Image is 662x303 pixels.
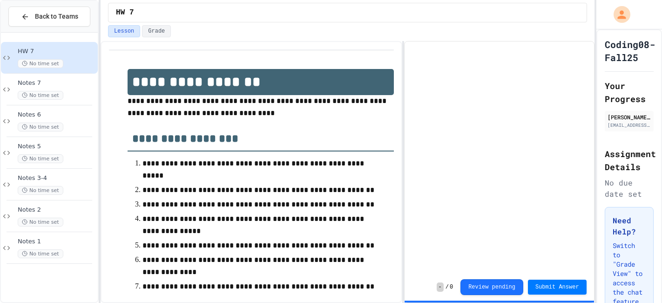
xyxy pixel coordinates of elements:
span: Notes 5 [18,143,96,151]
span: HW 7 [18,48,96,55]
div: My Account [604,4,633,25]
div: [EMAIL_ADDRESS][DOMAIN_NAME] [608,122,651,129]
h2: Your Progress [605,79,654,105]
span: No time set [18,91,63,100]
button: Submit Answer [528,280,587,295]
span: Back to Teams [35,12,78,21]
span: Submit Answer [535,283,579,291]
div: [PERSON_NAME] '29 [608,113,651,121]
span: No time set [18,218,63,227]
button: Back to Teams [8,7,90,27]
span: Notes 7 [18,79,96,87]
span: No time set [18,249,63,258]
span: 0 [450,283,453,291]
button: Lesson [108,25,140,37]
span: Notes 6 [18,111,96,119]
span: No time set [18,59,63,68]
h3: Need Help? [613,215,646,237]
span: Notes 1 [18,238,96,246]
button: Review pending [460,279,523,295]
span: No time set [18,154,63,163]
span: No time set [18,123,63,131]
span: HW 7 [116,7,134,18]
button: Grade [142,25,171,37]
h1: Coding08-Fall25 [605,38,655,64]
span: No time set [18,186,63,195]
iframe: chat widget [623,266,653,294]
iframe: chat widget [585,225,653,265]
span: Notes 2 [18,206,96,214]
span: / [446,283,449,291]
h2: Assignment Details [605,147,654,173]
div: No due date set [605,177,654,200]
span: - [437,282,444,292]
span: Notes 3-4 [18,174,96,182]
